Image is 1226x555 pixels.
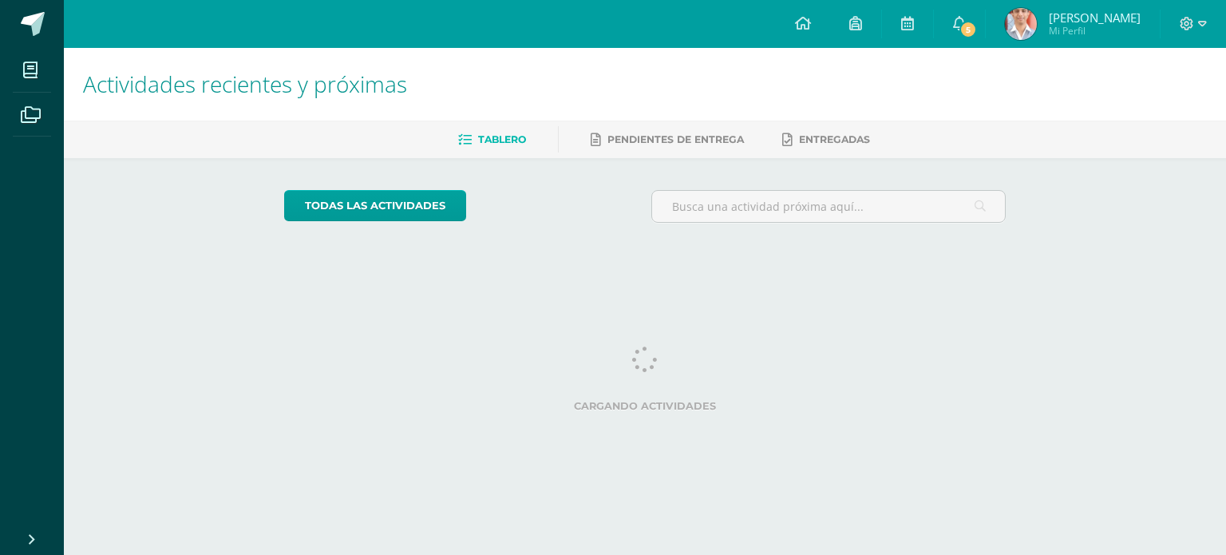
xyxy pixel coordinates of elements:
[284,190,466,221] a: todas las Actividades
[1049,24,1141,38] span: Mi Perfil
[478,133,526,145] span: Tablero
[959,21,977,38] span: 5
[284,400,1007,412] label: Cargando actividades
[1049,10,1141,26] span: [PERSON_NAME]
[607,133,744,145] span: Pendientes de entrega
[782,127,870,153] a: Entregadas
[1005,8,1037,40] img: 311b8cebe39389ba858d4b5aa0ec3d82.png
[83,69,407,99] span: Actividades recientes y próximas
[591,127,744,153] a: Pendientes de entrega
[652,191,1006,222] input: Busca una actividad próxima aquí...
[458,127,526,153] a: Tablero
[799,133,870,145] span: Entregadas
